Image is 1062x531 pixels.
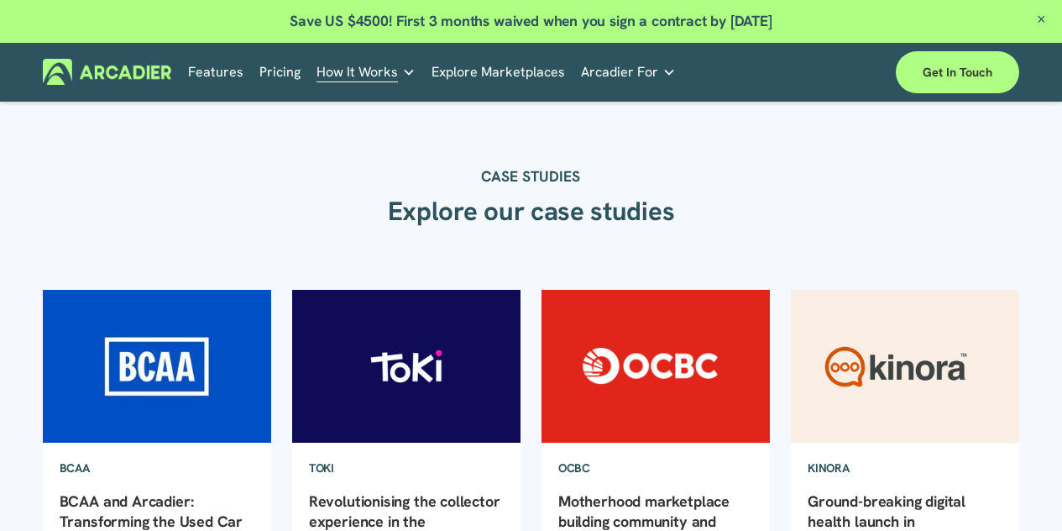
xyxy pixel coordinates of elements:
img: Arcadier [43,59,171,85]
img: Motherhood marketplace building community and connection [541,289,772,444]
a: Pricing [259,59,301,85]
img: Revolutionising the collector experience in the Philippines [290,289,521,444]
img: BCAA and Arcadier: Transforming the Used Car Market with a Secure, User-Friendly Marketplace [41,289,272,444]
a: TOKI [292,444,351,492]
a: folder dropdown [317,59,416,85]
span: Arcadier For [581,60,658,84]
a: Kinora [791,444,866,492]
a: BCAA [43,444,107,492]
a: OCBC [541,444,607,492]
strong: Explore our case studies [388,194,675,228]
a: Features [188,59,243,85]
strong: CASE STUDIES [481,166,580,186]
span: How It Works [317,60,398,84]
a: Explore Marketplaces [432,59,565,85]
a: folder dropdown [581,59,676,85]
a: Get in touch [896,51,1019,93]
img: Ground-breaking digital health launch in Australia [790,289,1021,444]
